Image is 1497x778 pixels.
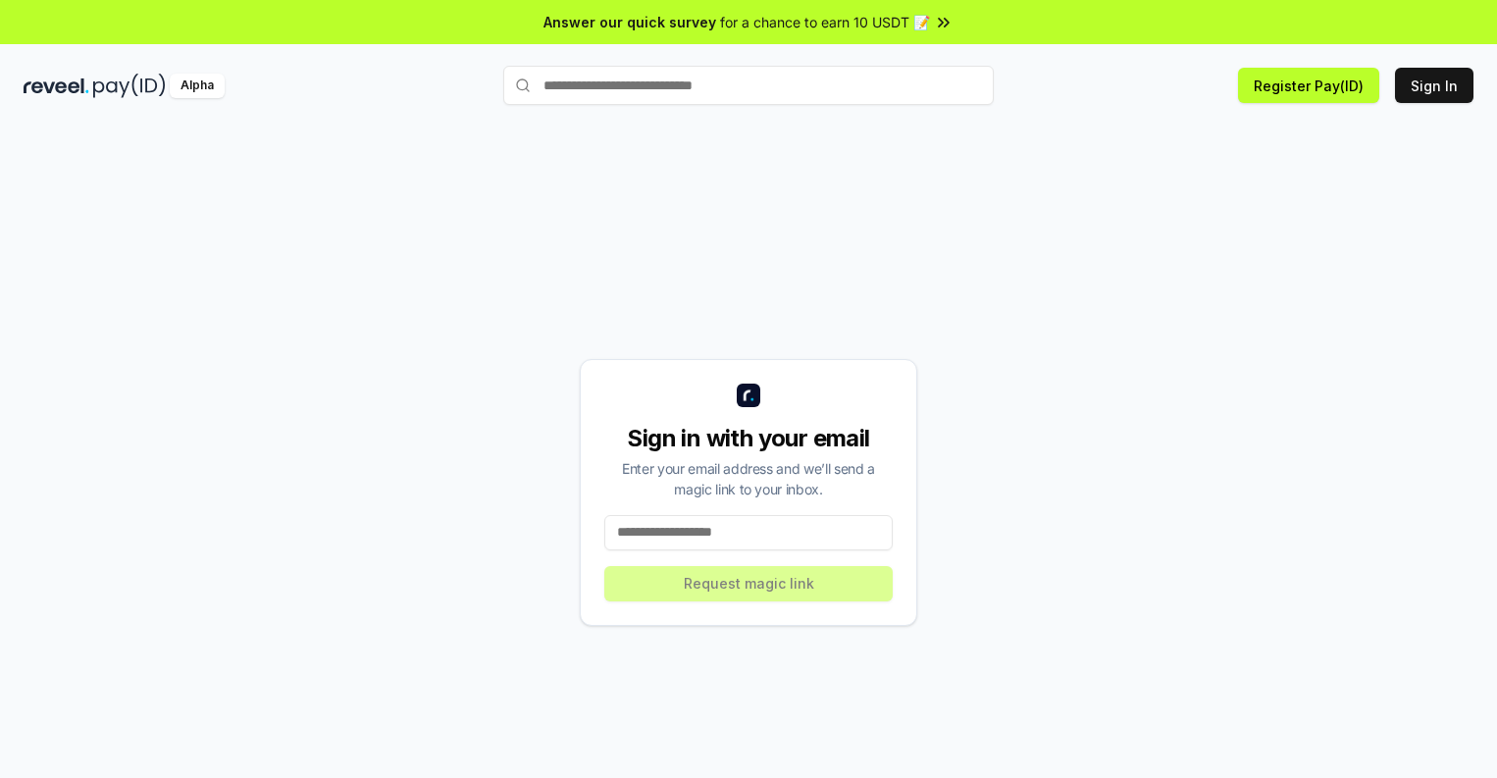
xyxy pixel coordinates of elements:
div: Enter your email address and we’ll send a magic link to your inbox. [604,458,893,499]
button: Register Pay(ID) [1238,68,1379,103]
span: Answer our quick survey [543,12,716,32]
div: Sign in with your email [604,423,893,454]
button: Sign In [1395,68,1473,103]
img: reveel_dark [24,74,89,98]
img: pay_id [93,74,166,98]
img: logo_small [737,384,760,407]
div: Alpha [170,74,225,98]
span: for a chance to earn 10 USDT 📝 [720,12,930,32]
